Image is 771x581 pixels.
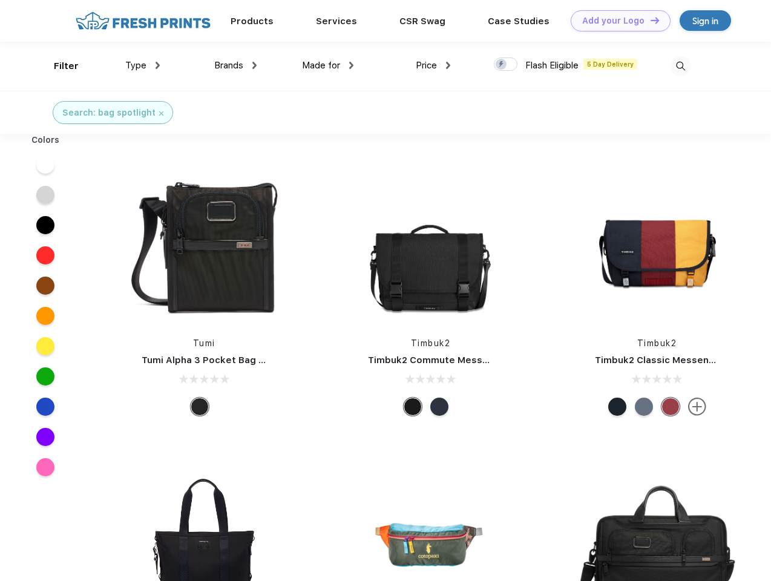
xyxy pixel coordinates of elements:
[430,398,448,416] div: Eco Nautical
[577,164,738,325] img: func=resize&h=266
[156,62,160,69] img: dropdown.png
[62,107,156,119] div: Search: bag spotlight
[583,59,637,70] span: 5 Day Delivery
[54,59,79,73] div: Filter
[214,60,243,71] span: Brands
[608,398,626,416] div: Eco Monsoon
[525,60,579,71] span: Flash Eligible
[349,62,353,69] img: dropdown.png
[252,62,257,69] img: dropdown.png
[231,16,274,27] a: Products
[22,134,69,146] div: Colors
[193,338,215,348] a: Tumi
[350,164,511,325] img: func=resize&h=266
[72,10,214,31] img: fo%20logo%202.webp
[125,60,146,71] span: Type
[688,398,706,416] img: more.svg
[411,338,451,348] a: Timbuk2
[582,16,645,26] div: Add your Logo
[637,338,677,348] a: Timbuk2
[671,56,691,76] img: desktop_search.svg
[142,355,283,366] a: Tumi Alpha 3 Pocket Bag Small
[651,17,659,24] img: DT
[302,60,340,71] span: Made for
[661,398,680,416] div: Eco Bookish
[692,14,718,28] div: Sign in
[446,62,450,69] img: dropdown.png
[368,355,530,366] a: Timbuk2 Commute Messenger Bag
[416,60,437,71] span: Price
[404,398,422,416] div: Eco Black
[595,355,745,366] a: Timbuk2 Classic Messenger Bag
[159,111,163,116] img: filter_cancel.svg
[123,164,284,325] img: func=resize&h=266
[680,10,731,31] a: Sign in
[635,398,653,416] div: Eco Lightbeam
[191,398,209,416] div: Black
